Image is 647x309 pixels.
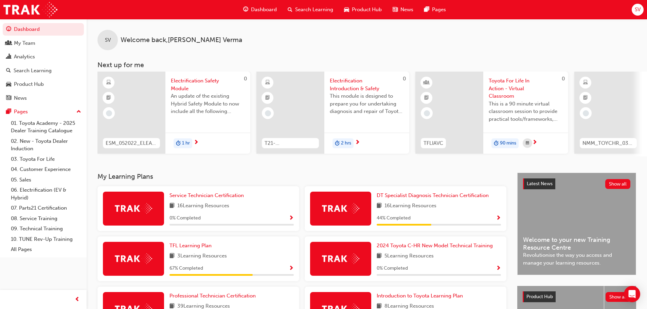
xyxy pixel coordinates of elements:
a: guage-iconDashboard [238,3,282,17]
h3: My Learning Plans [97,173,506,180]
button: Show Progress [289,264,294,273]
span: SV [105,36,111,44]
img: Trak [322,253,359,264]
span: DT Specialist Diagnosis Technician Certification [377,192,489,198]
a: 0TFLIAVCToyota For Life In Action - Virtual ClassroomThis is a 90 minute virtual classroom sessio... [415,72,568,154]
img: Trak [322,203,359,214]
a: Introduction to Toyota Learning Plan [377,292,466,300]
button: Show Progress [496,214,501,223]
span: duration-icon [176,139,181,148]
span: 2024 Toyota C-HR New Model Technical Training [377,243,493,249]
a: Latest NewsShow allWelcome to your new Training Resource CentreRevolutionise the way you access a... [517,173,636,275]
span: SV [635,6,641,14]
button: Show all [605,179,631,189]
a: 09. Technical Training [8,224,84,234]
span: 5 Learning Resources [384,252,434,260]
button: Pages [3,105,84,118]
span: Show Progress [496,266,501,272]
span: Professional Technician Certification [169,293,256,299]
span: Toyota For Life In Action - Virtual Classroom [489,77,563,100]
a: 02. New - Toyota Dealer Induction [8,136,84,154]
span: TFL Learning Plan [169,243,212,249]
button: SV [632,4,644,16]
a: 0ESM_052022_ELEARNElectrification Safety ModuleAn update of the existing Hybrid Safety Module to ... [97,72,250,154]
span: An update of the existing Hybrid Safety Module to now include all the following electrification v... [171,92,245,115]
span: learningResourceType_INSTRUCTOR_LED-icon [424,78,429,87]
span: Revolutionise the way you access and manage your learning resources. [523,251,630,267]
span: booktick-icon [424,94,429,102]
div: Open Intercom Messenger [624,286,640,302]
a: car-iconProduct Hub [339,3,387,17]
a: 06. Electrification (EV & Hybrid) [8,185,84,203]
span: calendar-icon [526,139,529,148]
a: Product HubShow all [523,291,631,302]
span: ESM_052022_ELEARN [106,139,157,147]
span: duration-icon [494,139,499,148]
span: learningRecordVerb_NONE-icon [106,110,112,116]
a: Analytics [3,51,84,63]
span: Welcome to your new Training Resource Centre [523,236,630,251]
a: 08. Service Training [8,213,84,224]
span: Latest News [527,181,553,187]
a: news-iconNews [387,3,419,17]
button: Show Progress [289,214,294,223]
span: Search Learning [295,6,333,14]
span: people-icon [6,40,11,46]
a: Trak [3,2,57,17]
span: booktick-icon [106,94,111,102]
span: 1 hr [182,139,190,147]
span: learningResourceType_ELEARNING-icon [265,78,270,87]
span: 0 [403,76,406,82]
span: car-icon [6,81,11,88]
span: Electrification Introduction & Safety [330,77,404,92]
a: Product Hub [3,78,84,91]
a: pages-iconPages [419,3,451,17]
a: News [3,92,84,104]
span: Product Hub [352,6,382,14]
img: Trak [115,203,152,214]
img: Trak [115,253,152,264]
span: T21-FOD_HVIS_PREREQ [265,139,316,147]
a: Service Technician Certification [169,192,247,199]
span: booktick-icon [583,94,588,102]
a: All Pages [8,244,84,255]
a: 07. Parts21 Certification [8,203,84,213]
a: 03. Toyota For Life [8,154,84,165]
span: book-icon [169,202,175,210]
a: Search Learning [3,64,84,77]
a: search-iconSearch Learning [282,3,339,17]
a: 2024 Toyota C-HR New Model Technical Training [377,242,496,250]
span: guage-icon [243,5,248,14]
span: learningRecordVerb_NONE-icon [424,110,430,116]
span: 90 mins [500,139,516,147]
span: 16 Learning Resources [384,202,436,210]
span: car-icon [344,5,349,14]
div: News [14,94,27,102]
span: prev-icon [75,295,80,304]
span: Show Progress [496,215,501,221]
span: This module is designed to prepare you for undertaking diagnosis and repair of Toyota & Lexus Ele... [330,92,404,115]
a: 04. Customer Experience [8,164,84,175]
a: 05. Sales [8,175,84,185]
span: duration-icon [335,139,340,148]
span: Pages [432,6,446,14]
span: Product Hub [526,294,553,300]
span: next-icon [532,140,537,146]
span: 16 Learning Resources [177,202,229,210]
span: book-icon [169,252,175,260]
span: Welcome back , [PERSON_NAME] Verma [121,36,242,44]
span: This is a 90 minute virtual classroom session to provide practical tools/frameworks, behaviours a... [489,100,563,123]
span: 0 [244,76,247,82]
span: pages-icon [6,109,11,115]
a: TFL Learning Plan [169,242,214,250]
div: My Team [14,39,35,47]
a: DT Specialist Diagnosis Technician Certification [377,192,491,199]
span: 2 hrs [341,139,351,147]
span: 0 [562,76,565,82]
span: Show Progress [289,266,294,272]
a: My Team [3,37,84,50]
span: Dashboard [251,6,277,14]
button: Show Progress [496,264,501,273]
div: Pages [14,108,28,116]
